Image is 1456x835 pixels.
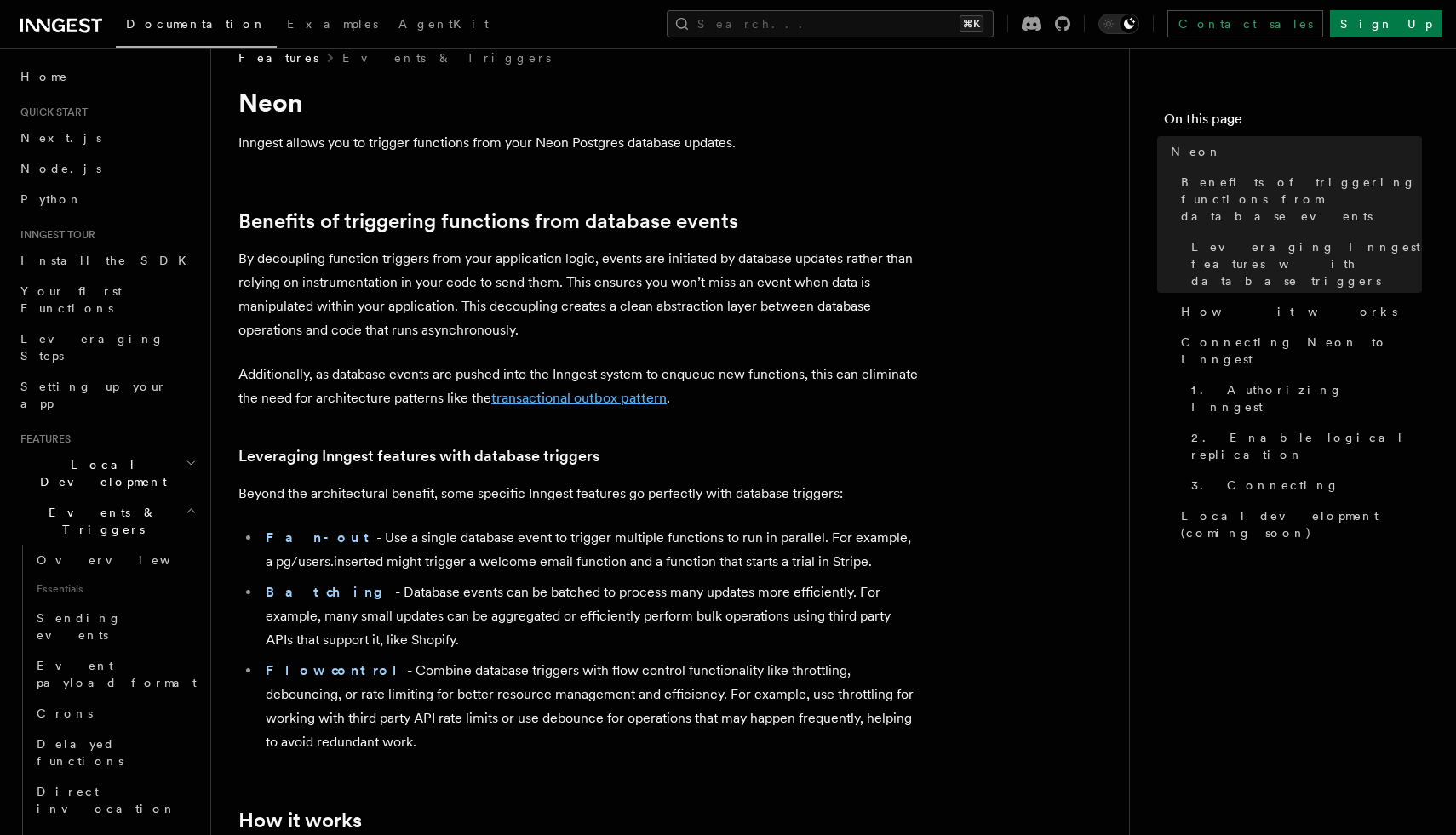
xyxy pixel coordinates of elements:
span: Benefits of triggering functions from database events [1181,174,1422,225]
span: Inngest tour [14,228,95,242]
a: 2. Enable logical replication [1184,422,1422,470]
a: Python [14,184,200,214]
a: Your first Functions [14,276,200,323]
a: Event payload format [30,650,200,698]
a: Connecting Neon to Inngest [1174,327,1422,375]
a: How it works [1174,296,1422,327]
a: Node.js [14,153,200,184]
span: 1. Authorizing Inngest [1191,381,1422,415]
a: Leveraging Steps [14,323,200,371]
a: How it works [238,809,362,832]
span: Crons [37,706,93,720]
span: Neon [1171,143,1222,160]
span: Event payload format [37,659,197,689]
span: Documentation [126,17,267,31]
p: Inngest allows you to trigger functions from your Neon Postgres database updates. [238,131,920,155]
li: - Combine database triggers with flow control functionality like throttling, debouncing, or rate ... [261,659,920,754]
a: Local development (coming soon) [1174,500,1422,548]
span: 3. Connecting [1191,477,1339,494]
button: Local Development [14,449,200,497]
a: Benefits of triggering functions from database events [238,209,738,233]
a: Events & Triggers [342,49,551,66]
span: Home [20,68,68,85]
a: Sign Up [1330,10,1442,37]
span: Features [14,432,71,446]
span: Local Development [14,456,186,490]
span: Features [238,49,318,66]
a: Sending events [30,603,200,650]
a: Crons [30,698,200,729]
a: Contact sales [1167,10,1323,37]
p: Beyond the architectural benefit, some specific Inngest features go perfectly with database trigg... [238,482,920,506]
li: - Database events can be batched to process many updates more efficiently. For example, many smal... [261,580,920,652]
span: Essentials [30,575,200,603]
a: transactional outbox pattern [491,390,667,406]
a: AgentKit [388,5,499,46]
a: Next.js [14,123,200,153]
span: Connecting Neon to Inngest [1181,334,1422,368]
span: Examples [287,17,378,31]
span: Next.js [20,131,101,145]
span: How it works [1181,303,1397,320]
a: Documentation [116,5,277,48]
button: Toggle dark mode [1098,14,1139,34]
button: Search...⌘K [667,10,994,37]
a: 3. Connecting [1184,470,1422,500]
span: Node.js [20,162,101,175]
span: Leveraging Steps [20,332,164,363]
p: By decoupling function triggers from your application logic, events are initiated by database upd... [238,247,920,342]
span: Setting up your app [20,380,167,410]
span: 2. Enable logical replication [1191,429,1422,463]
span: Python [20,192,83,206]
span: Direct invocation [37,785,176,815]
p: Additionally, as database events are pushed into the Inngest system to enqueue new functions, thi... [238,363,920,410]
a: Direct invocation [30,776,200,824]
span: Your first Functions [20,284,122,315]
button: Events & Triggers [14,497,200,545]
a: Overview [30,545,200,575]
span: AgentKit [398,17,489,31]
h4: On this page [1164,109,1422,136]
a: Leveraging Inngest features with database triggers [1184,232,1422,296]
a: Home [14,61,200,92]
span: Local development (coming soon) [1181,507,1422,541]
a: 1. Authorizing Inngest [1184,375,1422,422]
a: Neon [1164,136,1422,167]
span: Install the SDK [20,254,197,267]
a: Batching [266,584,395,600]
span: Overview [37,553,212,567]
a: Benefits of triggering functions from database events [1174,167,1422,232]
kbd: ⌘K [960,15,983,32]
a: Setting up your app [14,371,200,419]
span: Sending events [37,611,122,642]
li: - Use a single database event to trigger multiple functions to run in parallel. For example, a pg... [261,526,920,574]
a: Delayed functions [30,729,200,776]
a: Examples [277,5,388,46]
a: Flow control [266,662,407,678]
span: Delayed functions [37,737,123,768]
span: Leveraging Inngest features with database triggers [1191,238,1422,289]
span: Quick start [14,106,88,119]
h1: Neon [238,87,920,117]
span: Events & Triggers [14,504,186,538]
a: Leveraging Inngest features with database triggers [238,444,599,468]
a: Fan-out [266,529,376,546]
a: Install the SDK [14,245,200,276]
